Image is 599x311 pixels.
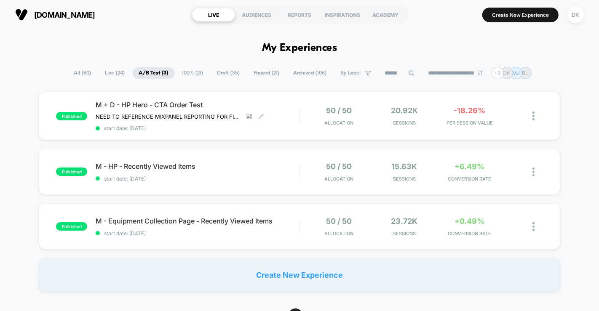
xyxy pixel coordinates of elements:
span: PER SESSION VALUE [439,120,500,126]
span: 23.72k [391,217,417,226]
span: +0.49% [455,217,484,226]
span: 50 / 50 [326,162,352,171]
span: NEED TO REFERENCE MIXPANEL REPORTING FOR FINAL ANALYSIS [96,113,240,120]
div: Create New Experience [39,258,560,292]
div: + 6 [492,67,504,79]
span: start date: [DATE] [96,175,299,182]
span: start date: [DATE] [96,125,299,131]
span: [DOMAIN_NAME] [34,11,95,19]
span: published [56,167,87,176]
span: start date: [DATE] [96,230,299,237]
span: CONVERSION RATE [439,176,500,182]
span: M - HP - Recently Viewed Items [96,162,299,170]
span: A/B Test ( 3 ) [133,67,175,79]
span: published [56,222,87,231]
span: Allocation [324,176,353,182]
p: BL [522,70,529,76]
img: close [532,112,535,120]
span: M + D - HP Hero - CTA Order Test [96,101,299,109]
img: close [532,222,535,231]
span: Allocation [324,120,353,126]
div: LIVE [192,8,235,21]
img: end [478,70,483,75]
span: Archived ( 106 ) [287,67,333,79]
div: REPORTS [278,8,321,21]
span: All ( 80 ) [68,67,98,79]
span: published [56,112,87,120]
div: ACADEMY [364,8,407,21]
span: Sessions [374,231,435,237]
h1: My Experiences [262,42,337,54]
span: M - Equipment Collection Page - Recently Viewed Items [96,217,299,225]
span: -18.26% [454,106,485,115]
span: Allocation [324,231,353,237]
div: AUDIENCES [235,8,278,21]
span: Sessions [374,120,435,126]
div: INSPIRATIONS [321,8,364,21]
span: Draft ( 35 ) [211,67,246,79]
span: 100% ( 21 ) [176,67,210,79]
span: 50 / 50 [326,217,352,226]
button: Create New Experience [482,8,559,22]
span: 15.63k [391,162,417,171]
div: DK [567,7,584,23]
button: DK [565,6,586,24]
span: Paused ( 21 ) [248,67,286,79]
p: DK [503,70,511,76]
span: Sessions [374,176,435,182]
span: By Label [341,70,361,76]
span: Live ( 24 ) [99,67,131,79]
button: [DOMAIN_NAME] [13,8,98,21]
p: MJ [512,70,520,76]
span: +6.49% [455,162,484,171]
img: close [532,167,535,176]
span: 50 / 50 [326,106,352,115]
img: Visually logo [15,8,28,21]
span: CONVERSION RATE [439,231,500,237]
span: 20.92k [391,106,418,115]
